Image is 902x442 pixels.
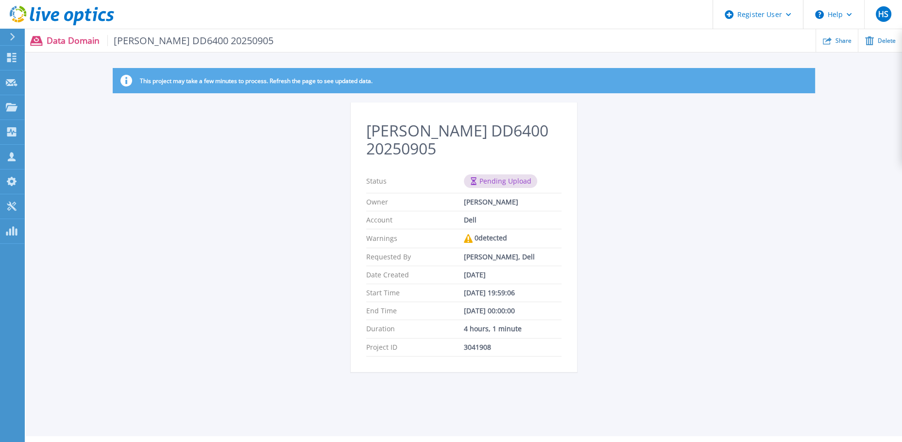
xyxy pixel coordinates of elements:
[366,289,464,297] p: Start Time
[366,122,562,158] h2: [PERSON_NAME] DD6400 20250905
[366,198,464,206] p: Owner
[464,253,562,261] div: [PERSON_NAME], Dell
[878,38,896,44] span: Delete
[464,216,562,224] div: Dell
[464,307,562,315] div: [DATE] 00:00:00
[464,289,562,297] div: [DATE] 19:59:06
[464,174,537,188] div: Pending Upload
[464,198,562,206] div: [PERSON_NAME]
[366,343,464,351] p: Project ID
[366,253,464,261] p: Requested By
[140,77,373,85] p: This project may take a few minutes to process. Refresh the page to see updated data.
[464,234,562,243] div: 0 detected
[464,271,562,279] div: [DATE]
[47,35,274,46] p: Data Domain
[366,174,464,188] p: Status
[366,325,464,333] p: Duration
[366,271,464,279] p: Date Created
[107,35,274,46] span: [PERSON_NAME] DD6400 20250905
[366,307,464,315] p: End Time
[366,216,464,224] p: Account
[878,10,888,18] span: HS
[366,234,464,243] p: Warnings
[464,325,562,333] div: 4 hours, 1 minute
[835,38,851,44] span: Share
[464,343,562,351] div: 3041908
